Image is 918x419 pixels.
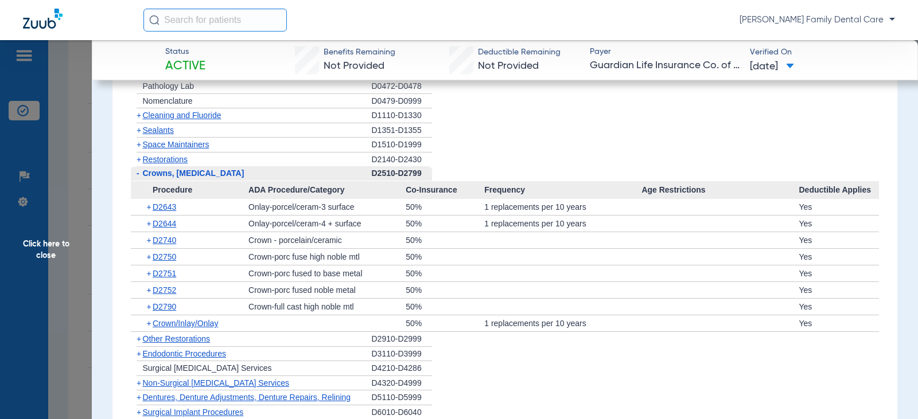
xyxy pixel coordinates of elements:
span: Cleaning and Fluoride [143,111,221,120]
span: Active [165,58,205,75]
span: D2643 [153,202,176,212]
div: Crown - porcelain/ceramic [248,232,406,248]
img: Search Icon [149,15,160,25]
div: D0479-D0999 [372,94,432,109]
div: Crown-porc fuse high noble mtl [248,249,406,265]
span: Verified On [750,46,900,58]
div: D2910-D2999 [372,332,432,347]
div: Yes [799,299,879,315]
span: Procedure [131,181,249,199]
span: + [147,249,153,265]
span: [DATE] [750,60,794,74]
div: D2510-D2799 [372,166,432,181]
span: - [137,169,139,178]
div: Yes [799,282,879,298]
span: Surgical Implant Procedures [143,408,244,417]
span: Non-Surgical [MEDICAL_DATA] Services [143,378,289,387]
span: + [137,378,141,387]
div: 50% [406,265,484,281]
span: Payer [590,46,740,58]
span: Not Provided [478,61,539,71]
span: ADA Procedure/Category [248,181,406,199]
span: Not Provided [324,61,384,71]
div: D1510-D1999 [372,138,432,152]
span: Status [165,46,205,58]
span: Guardian Life Insurance Co. of America [590,58,740,73]
span: Crown/Inlay/Onlay [153,319,218,328]
span: Benefits Remaining [324,46,395,58]
span: Nomenclature [143,96,193,105]
div: D5110-D5999 [372,390,432,405]
span: Other Restorations [143,334,211,343]
span: Co-Insurance [406,181,484,199]
div: 50% [406,216,484,232]
div: Yes [799,216,879,232]
div: D4320-D4999 [372,376,432,391]
div: Crown-porc fused noble metal [248,282,406,298]
span: + [147,265,153,281]
div: 50% [406,315,484,331]
span: + [137,408,141,417]
span: + [147,199,153,215]
span: + [147,232,153,248]
div: Yes [799,249,879,265]
div: D4210-D4286 [372,361,432,376]
div: Crown-porc fused to base metal [248,265,406,281]
span: + [147,315,153,331]
span: + [147,299,153,315]
span: + [137,334,141,343]
span: Restorations [143,155,188,164]
span: Deductible Remaining [478,46,561,58]
span: D2752 [153,285,176,295]
span: D2751 [153,269,176,278]
div: 50% [406,232,484,248]
div: Onlay-porcel/ceram-3 surface [248,199,406,215]
div: 50% [406,249,484,265]
img: Zuub Logo [23,9,63,29]
span: D2790 [153,302,176,311]
div: D3110-D3999 [372,347,432,362]
span: D2740 [153,236,176,245]
span: D2644 [153,219,176,228]
div: Yes [799,232,879,248]
span: Dentures, Denture Adjustments, Denture Repairs, Relining [143,393,351,402]
span: Sealants [143,126,174,135]
div: D1110-D1330 [372,108,432,123]
div: Crown-full cast high noble mtl [248,299,406,315]
span: Age Restrictions [641,181,799,199]
span: + [137,349,141,358]
span: + [137,393,141,402]
div: Yes [799,265,879,281]
div: Yes [799,315,879,331]
span: + [137,140,141,149]
span: Pathology Lab [143,81,195,91]
span: Endodontic Procedures [143,349,227,358]
div: Yes [799,199,879,215]
span: Crowns, [MEDICAL_DATA] [143,169,244,178]
div: D1351-D1355 [372,123,432,138]
div: 1 replacements per 10 years [484,315,641,331]
span: + [147,282,153,298]
span: + [137,126,141,135]
div: Onlay-porcel/ceram-4 + surface [248,216,406,232]
input: Search for patients [143,9,287,32]
span: D2750 [153,252,176,261]
div: 50% [406,299,484,315]
span: + [137,155,141,164]
div: 50% [406,199,484,215]
div: D0472-D0478 [372,79,432,94]
span: Deductible Applies [799,181,879,199]
div: 1 replacements per 10 years [484,216,641,232]
div: 1 replacements per 10 years [484,199,641,215]
span: Surgical [MEDICAL_DATA] Services [143,363,272,373]
span: + [137,111,141,120]
span: [PERSON_NAME] Family Dental Care [740,14,895,26]
div: 50% [406,282,484,298]
span: Space Maintainers [143,140,209,149]
span: + [147,216,153,232]
span: Frequency [484,181,641,199]
div: D2140-D2430 [372,152,432,167]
